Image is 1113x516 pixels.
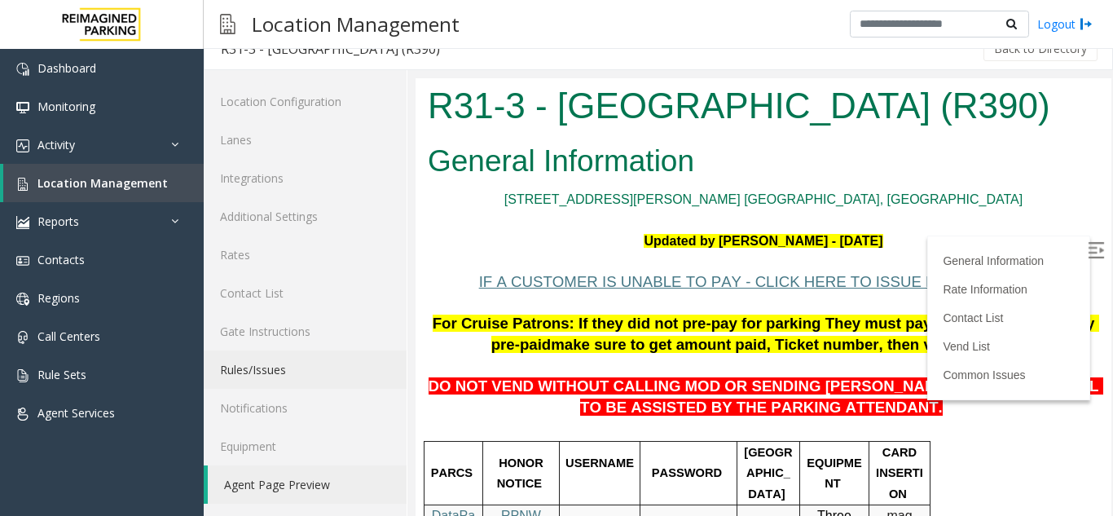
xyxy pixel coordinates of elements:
a: Rules/Issues [204,351,407,389]
img: 'icon' [16,139,29,152]
font: Updated by [PERSON_NAME] - [DATE] [228,156,467,170]
button: Back to Directory [983,37,1098,61]
img: 'icon' [16,369,29,382]
span: [GEOGRAPHIC_DATA] [328,368,376,422]
img: 'icon' [16,63,29,76]
span: Contacts [37,252,85,267]
a: General Information [527,176,628,189]
a: Common Issues [527,290,609,303]
span: Rule Sets [37,367,86,382]
span: PASSWORD [236,388,306,401]
span: EQUIPMENT [391,378,447,412]
span: For Cruise Patrons: If they did not pre-pay for parking They must pay for their Ticket. If they p... [17,236,684,275]
span: Regions [37,290,80,306]
h2: General Information [12,62,684,104]
span: Monitoring [37,99,95,114]
h1: R31-3 - [GEOGRAPHIC_DATA] (R390) [12,2,684,53]
span: CARD INSERTION [460,368,508,422]
img: 'icon' [16,101,29,114]
a: Equipment [204,427,407,465]
a: Contact List [527,233,587,246]
a: IF A CUSTOMER IS UNABLE TO PAY - CLICK HERE TO ISSUE HONOR NOTICE [64,197,629,211]
a: Rate Information [527,205,612,218]
span: make sure to get amount paid, Ticket number, then vend them out. [135,258,616,275]
a: Contact List [204,274,407,312]
span: Activity [37,137,75,152]
a: Location Management [3,164,204,202]
img: 'icon' [16,331,29,344]
img: 'icon' [16,216,29,229]
a: Lanes [204,121,407,159]
a: Gate Instructions [204,312,407,351]
img: 'icon' [16,408,29,421]
img: Open/Close Sidebar Menu [672,164,688,180]
a: Additional Settings [204,197,407,236]
a: Agent Page Preview [208,465,407,504]
img: 'icon' [16,293,29,306]
h3: Location Management [244,4,468,44]
span: Location Management [37,175,168,191]
span: Dashboard [37,60,96,76]
span: USERNAME [150,378,218,391]
span: Reports [37,214,79,229]
span: IF A CUSTOMER IS UNABLE TO PAY - CLICK HERE TO ISSUE HONOR NOTICE [64,195,629,212]
a: DataPark [16,430,59,465]
a: Notifications [204,389,407,427]
a: Vend List [527,262,574,275]
a: Integrations [204,159,407,197]
img: pageIcon [220,4,235,44]
span: DO NOT VEND WITHOUT CALLING MOD OR SENDING [PERSON_NAME] TO THE 5TH LEVEL TO BE ASSISTED BY THE P... [13,299,688,337]
img: logout [1080,15,1093,33]
span: HONOR NOTICE [81,378,131,412]
img: 'icon' [16,178,29,191]
span: Agent Services [37,405,115,421]
a: Location Configuration [204,82,407,121]
a: Rates [204,236,407,274]
a: [STREET_ADDRESS][PERSON_NAME] [GEOGRAPHIC_DATA], [GEOGRAPHIC_DATA] [89,114,607,128]
img: 'icon' [16,254,29,267]
div: R31-3 - [GEOGRAPHIC_DATA] (R390) [221,38,440,60]
a: Logout [1037,15,1093,33]
span: PARCS [15,388,57,401]
span: Call Centers [37,329,100,344]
